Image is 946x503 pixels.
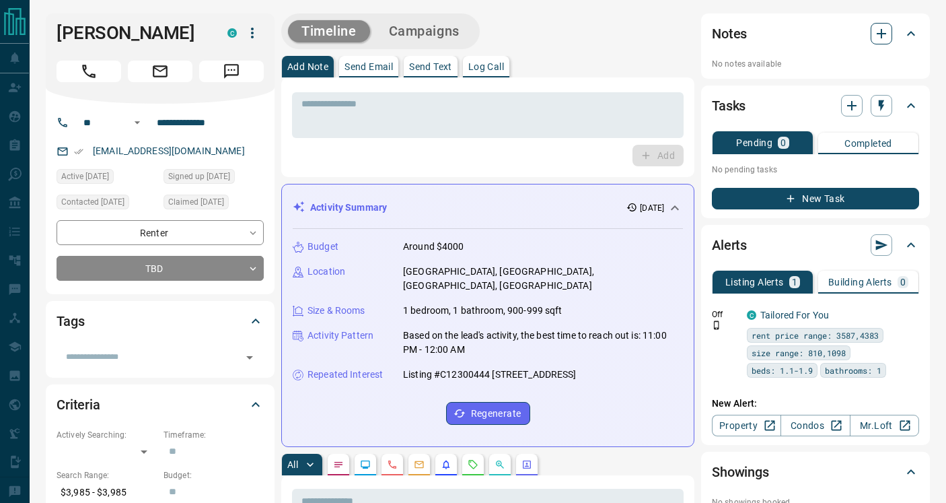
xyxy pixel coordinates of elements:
button: Open [240,348,259,367]
div: Sun Aug 17 2025 [163,195,264,213]
p: New Alert: [712,397,919,411]
svg: Notes [333,459,344,470]
a: Property [712,415,781,436]
div: Sat Aug 16 2025 [163,169,264,188]
h2: Criteria [57,394,100,415]
span: size range: 810,1098 [752,346,846,360]
div: Tags [57,305,264,337]
div: Renter [57,220,264,245]
span: Active [DATE] [61,170,109,183]
p: Actively Searching: [57,429,157,441]
button: Timeline [288,20,370,42]
span: bathrooms: 1 [825,364,881,377]
p: 0 [780,138,786,147]
svg: Requests [468,459,478,470]
h1: [PERSON_NAME] [57,22,207,44]
span: rent price range: 3587,4383 [752,329,879,342]
p: Activity Pattern [307,329,373,343]
p: Repeated Interest [307,368,383,382]
button: Open [129,114,145,131]
svg: Emails [414,459,425,470]
p: 1 [792,277,797,287]
div: Alerts [712,229,919,261]
span: beds: 1.1-1.9 [752,364,813,377]
span: Call [57,61,121,82]
span: Contacted [DATE] [61,195,124,209]
p: Based on the lead's activity, the best time to reach out is: 11:00 PM - 12:00 AM [403,329,683,357]
span: Signed up [DATE] [168,170,230,183]
p: 0 [900,277,906,287]
p: Send Text [409,62,452,71]
div: Showings [712,456,919,488]
div: Sat Aug 16 2025 [57,169,157,188]
svg: Push Notification Only [712,321,721,330]
p: Log Call [468,62,504,71]
span: Email [128,61,192,82]
div: Criteria [57,389,264,421]
span: Claimed [DATE] [168,195,224,209]
h2: Alerts [712,234,747,256]
h2: Notes [712,23,747,44]
p: Pending [736,138,772,147]
a: [EMAIL_ADDRESS][DOMAIN_NAME] [93,145,245,156]
p: No pending tasks [712,160,919,180]
p: Building Alerts [828,277,892,287]
p: Listing Alerts [725,277,784,287]
p: Size & Rooms [307,304,365,318]
svg: Lead Browsing Activity [360,459,371,470]
p: All [287,460,298,469]
div: Sun Aug 17 2025 [57,195,157,213]
p: 1 bedroom, 1 bathroom, 900-999 sqft [403,304,562,318]
p: [GEOGRAPHIC_DATA], [GEOGRAPHIC_DATA], [GEOGRAPHIC_DATA], [GEOGRAPHIC_DATA] [403,265,683,293]
div: Notes [712,18,919,50]
button: New Task [712,188,919,209]
div: condos.ca [747,310,756,320]
button: Regenerate [446,402,530,425]
svg: Opportunities [495,459,505,470]
p: Add Note [287,62,328,71]
p: Around $4000 [403,240,464,254]
p: Search Range: [57,469,157,481]
a: Tailored For You [760,310,829,321]
div: Tasks [712,90,919,122]
p: Budget [307,240,338,254]
p: No notes available [712,58,919,70]
p: Send Email [344,62,393,71]
p: Location [307,265,345,279]
p: Listing #C12300444 [STREET_ADDRESS] [403,368,577,382]
p: Activity Summary [310,201,387,215]
div: condos.ca [227,28,237,38]
p: Completed [844,139,892,148]
svg: Agent Actions [521,459,532,470]
p: Timeframe: [163,429,264,441]
svg: Email Verified [74,147,83,156]
h2: Tasks [712,95,745,116]
a: Mr.Loft [850,415,919,436]
div: Activity Summary[DATE] [293,195,683,220]
svg: Listing Alerts [441,459,451,470]
h2: Tags [57,310,84,332]
p: [DATE] [640,202,664,214]
div: TBD [57,256,264,281]
p: Budget: [163,469,264,481]
p: Off [712,308,739,321]
button: Campaigns [375,20,473,42]
svg: Calls [387,459,398,470]
h2: Showings [712,461,769,483]
span: Message [199,61,264,82]
a: Condos [780,415,850,436]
